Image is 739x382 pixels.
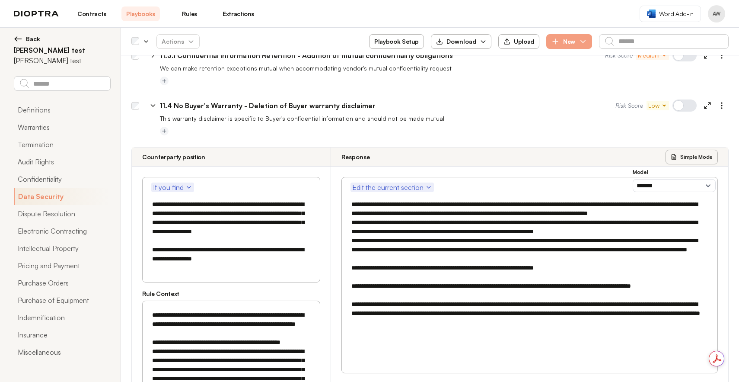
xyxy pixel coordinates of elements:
img: left arrow [14,35,22,43]
select: Model [633,179,716,192]
button: Low [647,101,669,110]
span: Medium [638,51,667,60]
button: Purchase Orders [14,274,110,292]
button: Electronic Contracting [14,222,110,240]
a: Contracts [73,6,111,21]
a: Word Add-in [640,6,701,22]
button: Medium [636,51,669,60]
button: Upload [498,34,539,49]
button: New [546,34,592,49]
h3: Response [341,153,370,161]
div: Select all [131,38,139,45]
img: word [647,10,656,18]
button: Termination [14,136,110,153]
button: Profile menu [708,5,725,22]
button: Audit Rights [14,153,110,170]
span: Actions [155,34,201,49]
button: Download [431,34,491,49]
button: Insurance [14,326,110,343]
a: Playbooks [121,6,160,21]
button: Data Security [14,188,110,205]
button: Dispute Resolution [14,205,110,222]
h3: Model [633,169,716,176]
button: Back [14,35,110,43]
p: [PERSON_NAME] test [14,55,81,66]
button: Actions [156,34,200,49]
a: Extractions [219,6,258,21]
p: This warranty disclaimer is specific to Buyer's confidential information and should not be made m... [160,114,729,123]
a: Rules [170,6,209,21]
button: Intellectual Property [14,240,110,257]
button: Warranties [14,119,110,136]
button: Add tag [160,127,169,135]
button: Add tag [160,77,169,85]
span: Word Add-in [659,10,694,18]
h3: Rule Context [142,289,320,298]
p: 11.4 No Buyer's Warranty - Deletion of Buyer warranty disclaimer [160,100,376,111]
button: Simple Mode [666,150,718,164]
button: Miscellaneous [14,343,110,361]
p: 11.3.1 Confidential Information Retention - Addition of mutual confidentiality obligations [160,50,453,61]
span: Low [648,101,667,110]
button: Definitions [14,101,110,119]
span: Risk Score [615,101,643,110]
img: logo [14,11,59,17]
button: Edit the current section [350,183,434,192]
button: If you find [151,183,194,192]
h2: [PERSON_NAME] test [14,45,110,55]
div: Download [436,37,476,46]
span: If you find [153,182,192,193]
span: Risk Score [605,51,633,60]
h3: Counterparty position [142,153,205,161]
p: We can make retention exceptions mutual when accommodating vendor's mutual confidentiality request [160,64,729,73]
div: Upload [503,38,534,45]
button: Confidentiality [14,170,110,188]
button: Purchase of Equipment [14,292,110,309]
span: Edit the current section [352,182,432,193]
button: Indemnification [14,309,110,326]
button: Pricing and Payment [14,257,110,274]
button: Playbook Setup [369,34,424,49]
span: Back [26,35,40,43]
